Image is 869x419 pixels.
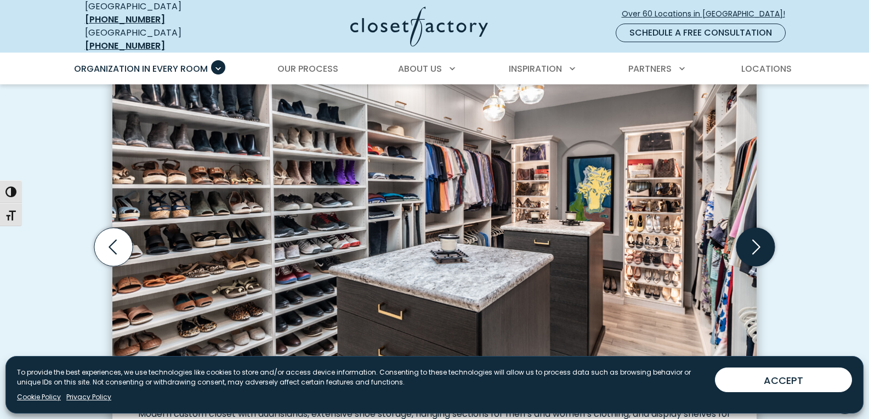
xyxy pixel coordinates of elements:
a: [PHONE_NUMBER] [85,13,165,26]
span: Organization in Every Room [74,62,208,75]
a: Cookie Policy [17,392,61,402]
span: Our Process [277,62,338,75]
img: Closet Factory Logo [350,7,488,47]
img: Modern custom closet with dual islands, extensive shoe storage, hanging sections for men’s and wo... [112,64,757,399]
span: Locations [741,62,792,75]
a: Schedule a Free Consultation [616,24,786,42]
span: Partners [628,62,672,75]
button: Next slide [732,223,779,271]
nav: Primary Menu [66,54,803,84]
a: [PHONE_NUMBER] [85,39,165,52]
button: ACCEPT [715,368,852,392]
span: Inspiration [509,62,562,75]
button: Previous slide [90,223,137,271]
a: Over 60 Locations in [GEOGRAPHIC_DATA]! [621,4,794,24]
p: To provide the best experiences, we use technologies like cookies to store and/or access device i... [17,368,706,387]
a: Privacy Policy [66,392,111,402]
span: Over 60 Locations in [GEOGRAPHIC_DATA]! [622,8,794,20]
div: [GEOGRAPHIC_DATA] [85,26,244,53]
span: About Us [398,62,442,75]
